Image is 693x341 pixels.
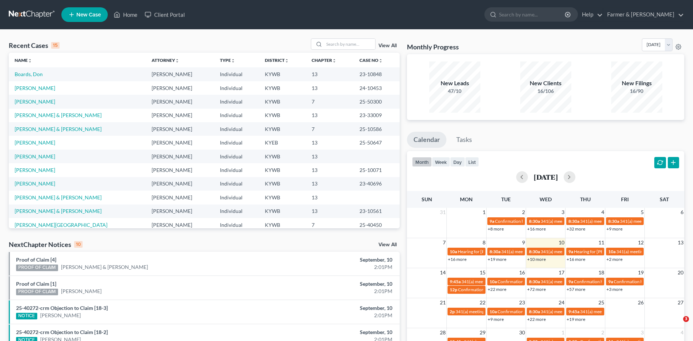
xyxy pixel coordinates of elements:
[479,328,486,337] span: 29
[567,286,585,292] a: +57 more
[495,218,578,224] span: Confirmation hearing for [PERSON_NAME]
[518,328,526,337] span: 30
[640,208,644,217] span: 5
[461,279,532,284] span: 341(a) meeting for [PERSON_NAME]
[578,8,603,21] a: Help
[16,256,56,263] a: Proof of Claim [4]
[608,249,616,254] span: 10a
[412,157,432,167] button: month
[561,208,565,217] span: 3
[354,122,400,136] td: 25-10586
[450,279,461,284] span: 9:45a
[15,71,43,77] a: Boards, Don
[520,87,571,95] div: 16/106
[660,196,669,202] span: Sat
[146,109,214,122] td: [PERSON_NAME]
[637,298,644,307] span: 26
[677,238,684,247] span: 13
[521,208,526,217] span: 2
[529,309,540,314] span: 8:30a
[354,95,400,108] td: 25-50300
[61,288,102,295] a: [PERSON_NAME]
[568,309,579,314] span: 9:45a
[332,59,336,63] i: unfold_more
[637,268,644,277] span: 19
[541,279,650,284] span: 341(a) meeting for [PERSON_NAME] & [PERSON_NAME]
[601,328,605,337] span: 2
[621,196,629,202] span: Fri
[568,218,579,224] span: 8:30a
[15,167,55,173] a: [PERSON_NAME]
[306,205,354,218] td: 13
[429,87,480,95] div: 47/10
[529,279,540,284] span: 8:30a
[442,238,446,247] span: 7
[460,196,473,202] span: Mon
[214,81,259,95] td: Individual
[488,256,506,262] a: +19 more
[146,191,214,204] td: [PERSON_NAME]
[527,286,546,292] a: +72 more
[580,218,651,224] span: 341(a) meeting for [PERSON_NAME]
[378,59,383,63] i: unfold_more
[214,150,259,163] td: Individual
[16,265,58,271] div: PROOF OF CLAIM
[306,95,354,108] td: 7
[558,298,565,307] span: 24
[259,122,306,136] td: KYWB
[499,8,566,21] input: Search by name...
[668,316,686,334] iframe: Intercom live chat
[354,205,400,218] td: 23-10561
[637,238,644,247] span: 12
[306,163,354,177] td: 13
[608,218,619,224] span: 8:30a
[529,218,540,224] span: 8:30a
[432,157,450,167] button: week
[272,288,392,295] div: 2:01PM
[448,256,467,262] a: +16 more
[527,226,546,232] a: +16 more
[259,191,306,204] td: KYWB
[501,196,511,202] span: Tue
[272,304,392,312] div: September, 10
[611,79,662,87] div: New Filings
[568,279,573,284] span: 9a
[521,238,526,247] span: 9
[214,163,259,177] td: Individual
[306,191,354,204] td: 13
[606,286,622,292] a: +3 more
[16,313,37,319] div: NOTICE
[141,8,189,21] a: Client Portal
[490,218,494,224] span: 9a
[608,279,613,284] span: 9a
[272,263,392,271] div: 2:01PM
[15,208,102,214] a: [PERSON_NAME] & [PERSON_NAME]
[259,95,306,108] td: KYWB
[482,238,486,247] span: 8
[259,136,306,149] td: KYEB
[354,177,400,191] td: 23-40696
[306,109,354,122] td: 13
[677,268,684,277] span: 20
[527,316,546,322] a: +22 more
[272,280,392,288] div: September, 10
[558,238,565,247] span: 10
[146,95,214,108] td: [PERSON_NAME]
[259,67,306,81] td: KYWB
[51,42,60,49] div: 15
[354,81,400,95] td: 24-10453
[541,309,611,314] span: 341(a) meeting for [PERSON_NAME]
[15,180,55,187] a: [PERSON_NAME]
[354,218,400,232] td: 25-40450
[306,218,354,232] td: 7
[422,196,432,202] span: Sun
[272,329,392,336] div: September, 10
[15,222,107,228] a: [PERSON_NAME][GEOGRAPHIC_DATA]
[16,329,108,335] a: 25-40272-crm Objection to Claim [18-2]
[214,122,259,136] td: Individual
[450,309,455,314] span: 2p
[611,87,662,95] div: 16/90
[312,57,336,63] a: Chapterunfold_more
[498,279,580,284] span: Confirmation hearing for [PERSON_NAME]
[520,79,571,87] div: New Clients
